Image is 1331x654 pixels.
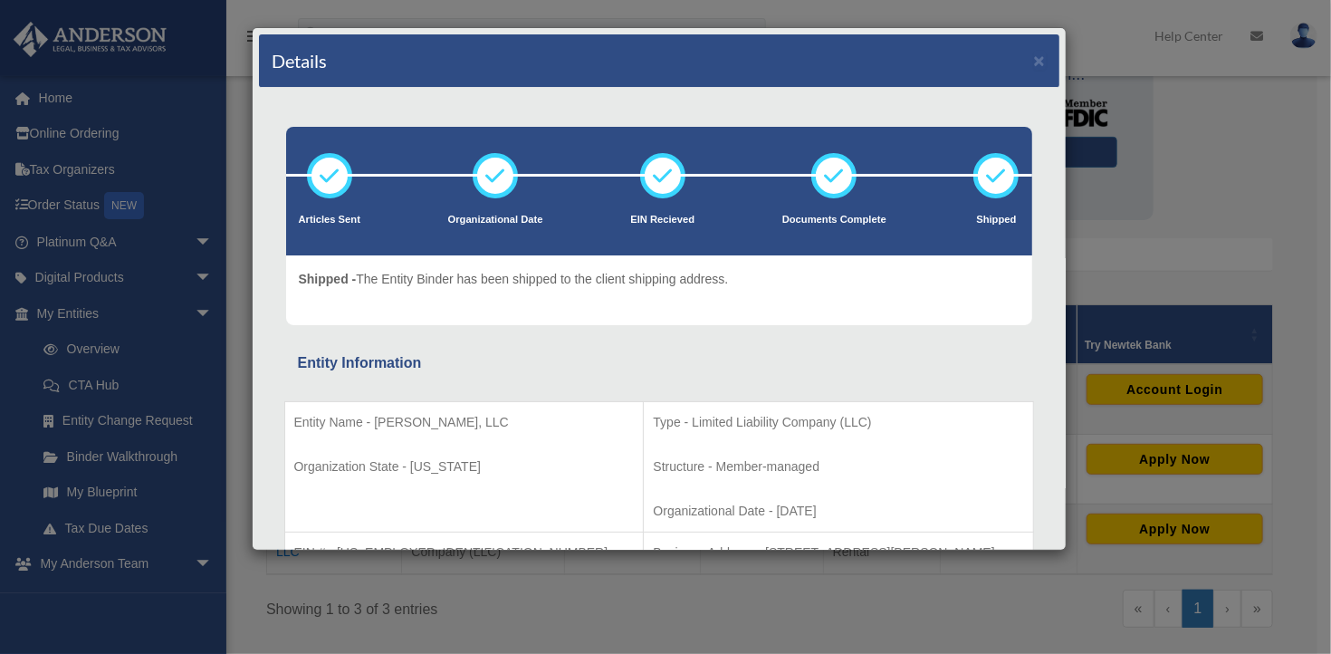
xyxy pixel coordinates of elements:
p: EIN # - [US_EMPLOYER_IDENTIFICATION_NUMBER] [294,542,635,564]
p: EIN Recieved [630,211,694,229]
p: Business Address - [STREET_ADDRESS][PERSON_NAME] [653,542,1023,564]
span: Shipped - [299,272,357,286]
button: × [1034,51,1046,70]
p: Entity Name - [PERSON_NAME], LLC [294,411,635,434]
p: Structure - Member-managed [653,456,1023,478]
p: The Entity Binder has been shipped to the client shipping address. [299,268,729,291]
p: Type - Limited Liability Company (LLC) [653,411,1023,434]
div: Entity Information [298,351,1020,376]
p: Organization State - [US_STATE] [294,456,635,478]
p: Organizational Date - [DATE] [653,500,1023,523]
p: Articles Sent [299,211,360,229]
p: Documents Complete [782,211,886,229]
p: Shipped [973,211,1019,229]
h4: Details [273,48,328,73]
p: Organizational Date [448,211,543,229]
